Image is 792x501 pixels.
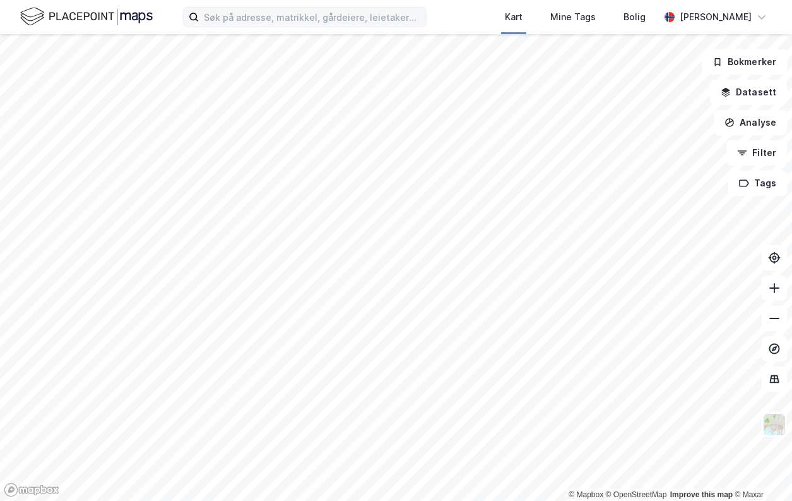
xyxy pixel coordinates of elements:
button: Bokmerker [702,49,787,75]
a: Mapbox [569,490,603,499]
button: Datasett [710,80,787,105]
button: Analyse [714,110,787,135]
div: Bolig [624,9,646,25]
a: OpenStreetMap [606,490,667,499]
input: Søk på adresse, matrikkel, gårdeiere, leietakere eller personer [199,8,426,27]
div: Kart [505,9,523,25]
a: Improve this map [670,490,733,499]
button: Filter [726,140,787,166]
iframe: Chat Widget [729,440,792,501]
img: Z [762,413,786,437]
div: Mine Tags [550,9,596,25]
div: [PERSON_NAME] [680,9,752,25]
img: logo.f888ab2527a4732fd821a326f86c7f29.svg [20,6,153,28]
button: Tags [728,171,787,196]
div: Kontrollprogram for chat [729,440,792,501]
a: Mapbox homepage [4,483,59,497]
